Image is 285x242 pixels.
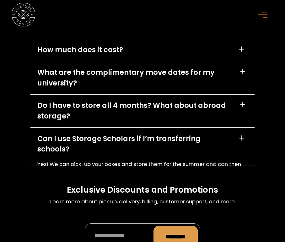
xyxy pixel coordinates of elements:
div: + [239,134,245,143]
p: Yes! We can pick-up your boxes and store them for the summer and can then ship all of them to you... [37,160,248,184]
div: Can I use Storage Scholars if I’m transferring schools? [37,134,231,155]
p: Learn more about pick up, delivery, billing, customer support, and more [50,198,235,206]
h3: Exclusive Discounts and Promotions [67,185,218,195]
div: menu [255,5,273,24]
div: + [239,67,246,77]
div: + [238,45,245,54]
div: How much does it cost? [37,45,123,55]
img: Storage Scholars main logo [12,3,35,26]
div: + [239,100,246,110]
a: home [12,3,35,26]
div: Do I have to store all 4 months? What about abroad storage? [37,100,233,121]
div: What are the complimentary move dates for my university? [37,67,232,88]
